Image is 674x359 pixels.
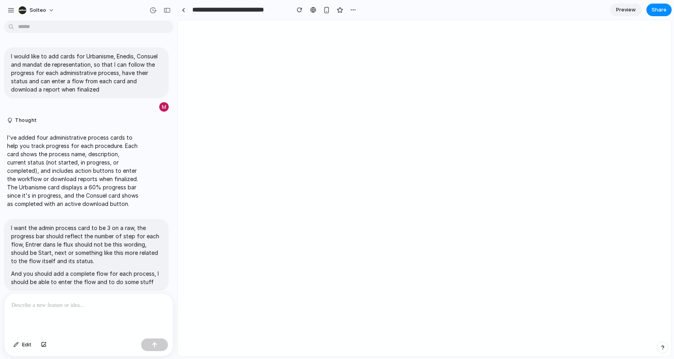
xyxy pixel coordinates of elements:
[7,133,139,208] p: I've added four administrative process cards to help you track progress for each procedure. Each ...
[652,6,667,14] span: Share
[22,341,32,349] span: Edit
[15,4,58,17] button: solteo
[30,6,46,14] span: solteo
[646,4,672,16] button: Share
[616,6,636,14] span: Preview
[11,224,162,265] p: I want the admin process card to be 3 on a raw, the progress bar should reflect the number of ste...
[9,338,35,351] button: Edit
[610,4,642,16] a: Preview
[11,269,162,286] p: And you should add a complete flow for each process, I should be able to enter the flow and to do...
[11,52,162,93] p: I would like to add cards for Urbanisme, Enedis, Consuel and mandat de representation, so that I ...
